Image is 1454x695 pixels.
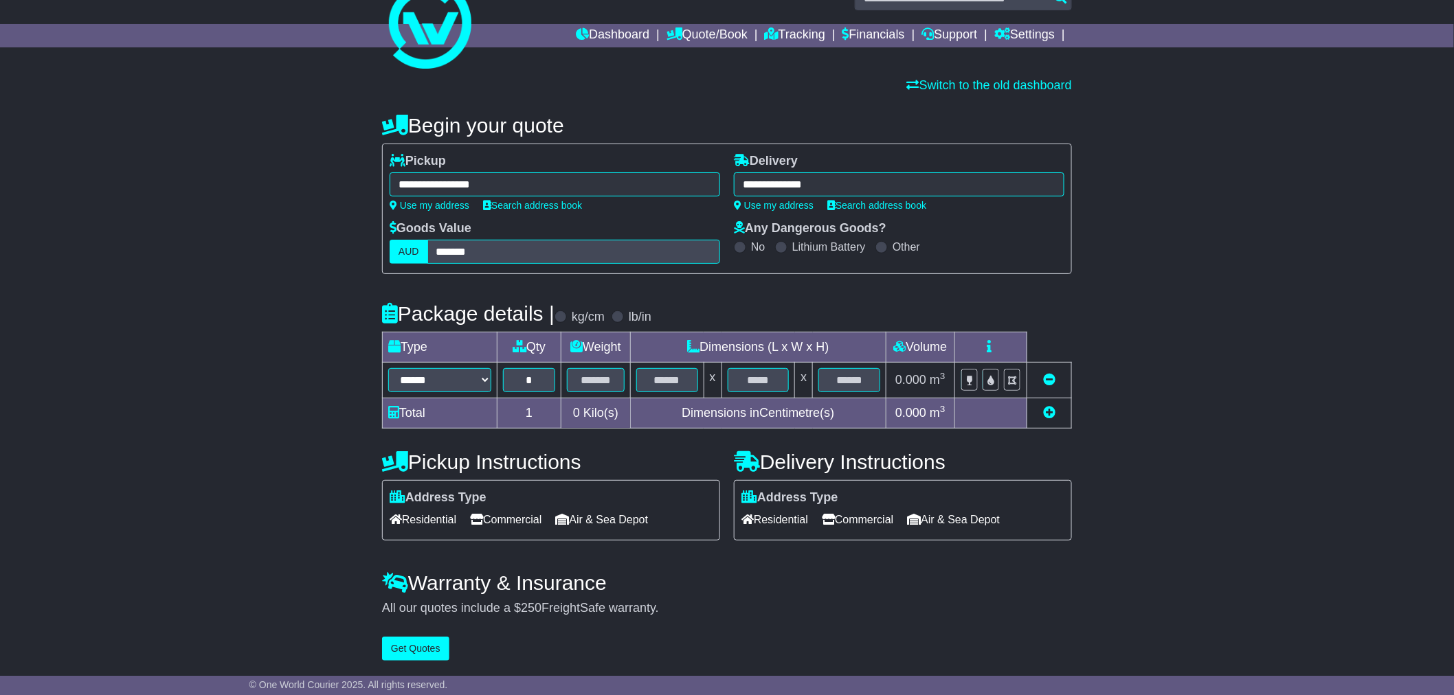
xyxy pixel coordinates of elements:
a: Financials [842,24,905,47]
label: Delivery [734,154,798,169]
label: AUD [390,240,428,264]
a: Quote/Book [667,24,748,47]
span: Air & Sea Depot [556,509,649,530]
td: Dimensions (L x W x H) [630,332,886,363]
span: © One World Courier 2025. All rights reserved. [249,679,448,690]
td: Weight [561,332,631,363]
span: 0 [573,406,580,420]
label: lb/in [629,310,651,325]
h4: Pickup Instructions [382,451,720,473]
span: 0.000 [895,406,926,420]
h4: Warranty & Insurance [382,571,1072,594]
h4: Delivery Instructions [734,451,1072,473]
a: Add new item [1043,406,1055,420]
label: Address Type [741,490,838,505]
sup: 3 [940,404,946,414]
a: Switch to the old dashboard [907,78,1072,92]
label: No [751,240,765,253]
span: m [930,373,946,387]
button: Get Quotes [382,637,449,661]
span: 250 [521,601,541,615]
td: Type [383,332,497,363]
a: Search address book [827,200,926,211]
a: Settings [994,24,1055,47]
h4: Package details | [382,302,555,325]
a: Dashboard [576,24,649,47]
span: Residential [741,509,808,530]
a: Remove this item [1043,373,1055,387]
a: Tracking [765,24,825,47]
a: Use my address [390,200,469,211]
span: Commercial [822,509,893,530]
td: Dimensions in Centimetre(s) [630,398,886,429]
span: 0.000 [895,373,926,387]
td: Kilo(s) [561,398,631,429]
td: Volume [886,332,954,363]
td: Qty [497,332,561,363]
div: All our quotes include a $ FreightSafe warranty. [382,601,1072,616]
label: Pickup [390,154,446,169]
td: 1 [497,398,561,429]
span: Air & Sea Depot [908,509,1000,530]
label: Address Type [390,490,486,505]
label: Other [893,240,920,253]
td: x [704,363,722,398]
a: Search address book [483,200,582,211]
a: Support [922,24,978,47]
label: Goods Value [390,221,471,236]
span: m [930,406,946,420]
span: Commercial [470,509,541,530]
label: kg/cm [572,310,605,325]
span: Residential [390,509,456,530]
label: Lithium Battery [792,240,866,253]
td: Total [383,398,497,429]
td: x [795,363,813,398]
label: Any Dangerous Goods? [734,221,886,236]
a: Use my address [734,200,814,211]
h4: Begin your quote [382,114,1072,137]
sup: 3 [940,371,946,381]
